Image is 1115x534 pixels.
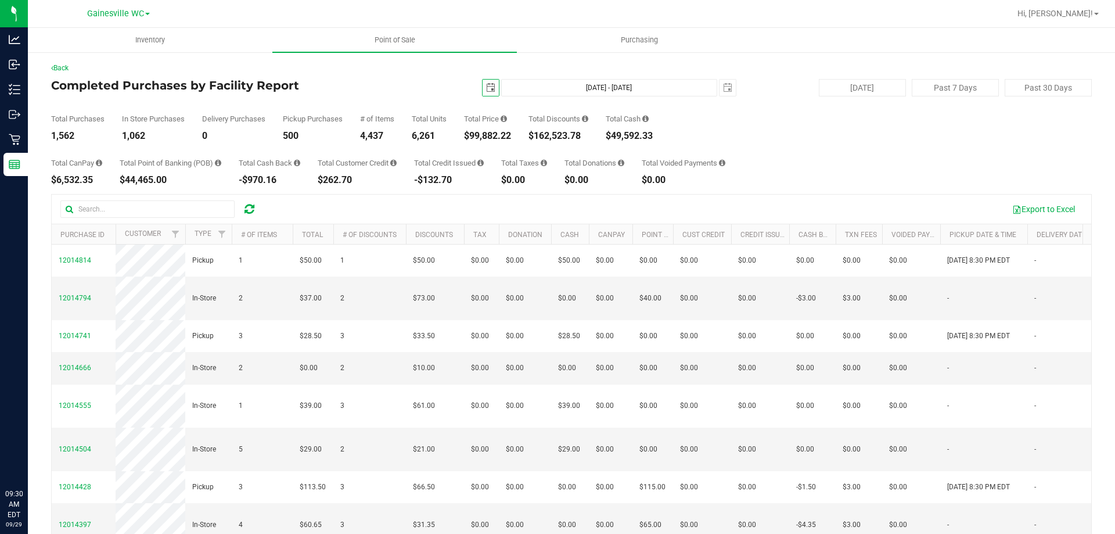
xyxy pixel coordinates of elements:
span: $0.00 [471,400,489,411]
inline-svg: Inbound [9,59,20,70]
button: Past 30 Days [1005,79,1092,96]
div: Total Taxes [501,159,547,167]
span: In-Store [192,519,216,531]
span: $0.00 [796,331,814,342]
button: Export to Excel [1005,199,1082,219]
a: Purchase ID [60,231,105,239]
i: Sum of the cash-back amounts from rounded-up electronic payments for all purchases in the date ra... [294,159,300,167]
span: $0.00 [889,482,907,493]
span: - [1034,482,1036,493]
span: $0.00 [471,519,489,531]
a: Voided Payment [891,231,949,239]
span: 12014794 [59,294,91,302]
a: # of Items [241,231,277,239]
a: Discounts [415,231,453,239]
a: Delivery Date [1037,231,1086,239]
span: $0.00 [680,444,698,455]
div: Total CanPay [51,159,102,167]
a: Txn Fees [845,231,877,239]
span: 12014741 [59,332,91,340]
span: $115.00 [639,482,666,493]
a: Type [195,230,211,238]
span: In-Store [192,363,216,374]
span: $50.00 [558,255,580,266]
a: Donation [508,231,542,239]
span: - [947,519,949,531]
p: 09/29 [5,520,23,529]
span: Pickup [192,331,214,342]
span: $0.00 [558,482,576,493]
a: Purchasing [517,28,761,52]
span: $61.00 [413,400,435,411]
a: CanPay [598,231,625,239]
span: $0.00 [738,331,756,342]
span: -$3.00 [796,293,816,304]
span: $0.00 [889,444,907,455]
span: - [947,400,949,411]
span: $0.00 [680,255,698,266]
span: $31.35 [413,519,435,531]
span: $0.00 [471,331,489,342]
span: - [1034,331,1036,342]
div: 1,062 [122,131,185,141]
span: 2 [239,293,243,304]
span: $0.00 [558,293,576,304]
span: $0.00 [796,255,814,266]
div: # of Items [360,115,394,123]
span: 3 [239,331,243,342]
span: $0.00 [680,482,698,493]
span: $3.00 [843,293,861,304]
span: 4 [239,519,243,531]
div: Total Units [412,115,447,123]
div: $99,882.22 [464,131,511,141]
span: $0.00 [680,519,698,531]
span: 2 [340,293,344,304]
span: $73.00 [413,293,435,304]
span: $0.00 [738,400,756,411]
span: $0.00 [738,363,756,374]
span: $0.00 [639,444,657,455]
span: $65.00 [639,519,661,531]
span: $0.00 [506,482,524,493]
span: In-Store [192,444,216,455]
i: Sum of the total prices of all purchases in the date range. [501,115,507,123]
span: 12014397 [59,521,91,529]
span: $0.00 [639,400,657,411]
span: $0.00 [506,331,524,342]
a: Point of Banking (POB) [642,231,724,239]
span: $37.00 [300,293,322,304]
span: 1 [239,400,243,411]
inline-svg: Analytics [9,34,20,45]
span: $29.00 [300,444,322,455]
span: 12014814 [59,256,91,264]
i: Sum of the successful, non-voided point-of-banking payment transactions, both via payment termina... [215,159,221,167]
p: 09:30 AM EDT [5,489,23,520]
span: $0.00 [506,293,524,304]
span: $0.00 [558,519,576,531]
a: Total [302,231,323,239]
span: 3 [340,519,344,531]
span: - [947,444,949,455]
div: Total Customer Credit [318,159,397,167]
a: # of Discounts [343,231,397,239]
span: Purchasing [605,35,674,45]
div: In Store Purchases [122,115,185,123]
i: Sum of the successful, non-voided cash payment transactions for all purchases in the date range. ... [642,115,649,123]
span: $0.00 [639,363,657,374]
span: 2 [239,363,243,374]
div: Total Discounts [528,115,588,123]
div: $262.70 [318,175,397,185]
span: $0.00 [843,363,861,374]
span: $0.00 [738,444,756,455]
a: Credit Issued [740,231,789,239]
div: Pickup Purchases [283,115,343,123]
span: - [1034,363,1036,374]
span: $0.00 [889,400,907,411]
span: Pickup [192,482,214,493]
span: $0.00 [506,363,524,374]
span: 3 [239,482,243,493]
span: $0.00 [680,363,698,374]
a: Cash [560,231,579,239]
span: $0.00 [680,293,698,304]
span: 1 [340,255,344,266]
